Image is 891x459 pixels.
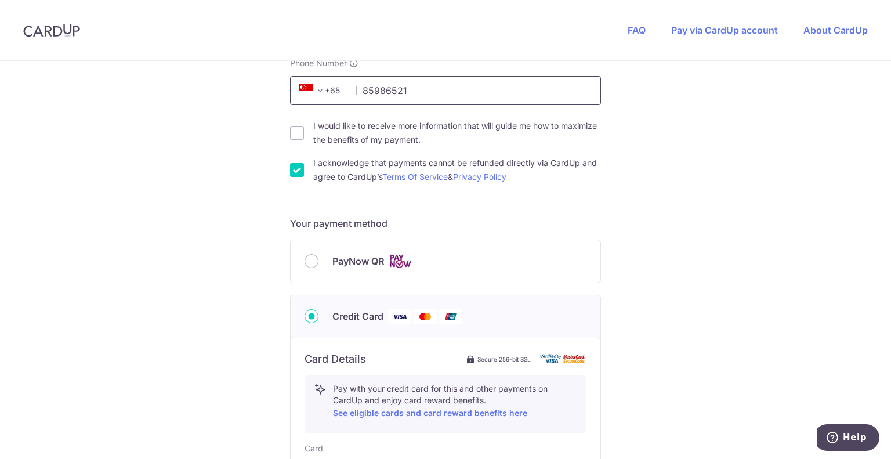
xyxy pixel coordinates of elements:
a: Privacy Policy [453,172,506,182]
div: PayNow QR Cards logo [305,254,586,269]
span: Phone Number [290,57,347,69]
span: +65 [299,84,327,97]
img: Visa [388,309,411,324]
h5: Your payment method [290,216,601,230]
a: Pay via CardUp account [671,24,778,36]
iframe: Opens a widget where you can find more information [817,424,879,453]
img: Union Pay [439,309,462,324]
p: Pay with your credit card for this and other payments on CardUp and enjoy card reward benefits. [333,383,577,420]
h6: Card Details [305,352,366,366]
img: CardUp [23,23,80,37]
a: See eligible cards and card reward benefits here [333,408,527,418]
label: Card [305,443,323,454]
label: I would like to receive more information that will guide me how to maximize the benefits of my pa... [313,119,601,147]
img: Cards logo [389,254,412,269]
img: Mastercard [414,309,437,324]
span: Credit Card [332,309,383,323]
a: About CardUp [803,24,868,36]
div: Credit Card Visa Mastercard Union Pay [305,309,586,324]
label: I acknowledge that payments cannot be refunded directly via CardUp and agree to CardUp’s & [313,156,601,184]
span: PayNow QR [332,254,384,268]
a: FAQ [628,24,646,36]
span: Secure 256-bit SSL [477,355,531,364]
img: card secure [540,354,586,364]
span: +65 [296,84,348,97]
a: Terms Of Service [382,172,448,182]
